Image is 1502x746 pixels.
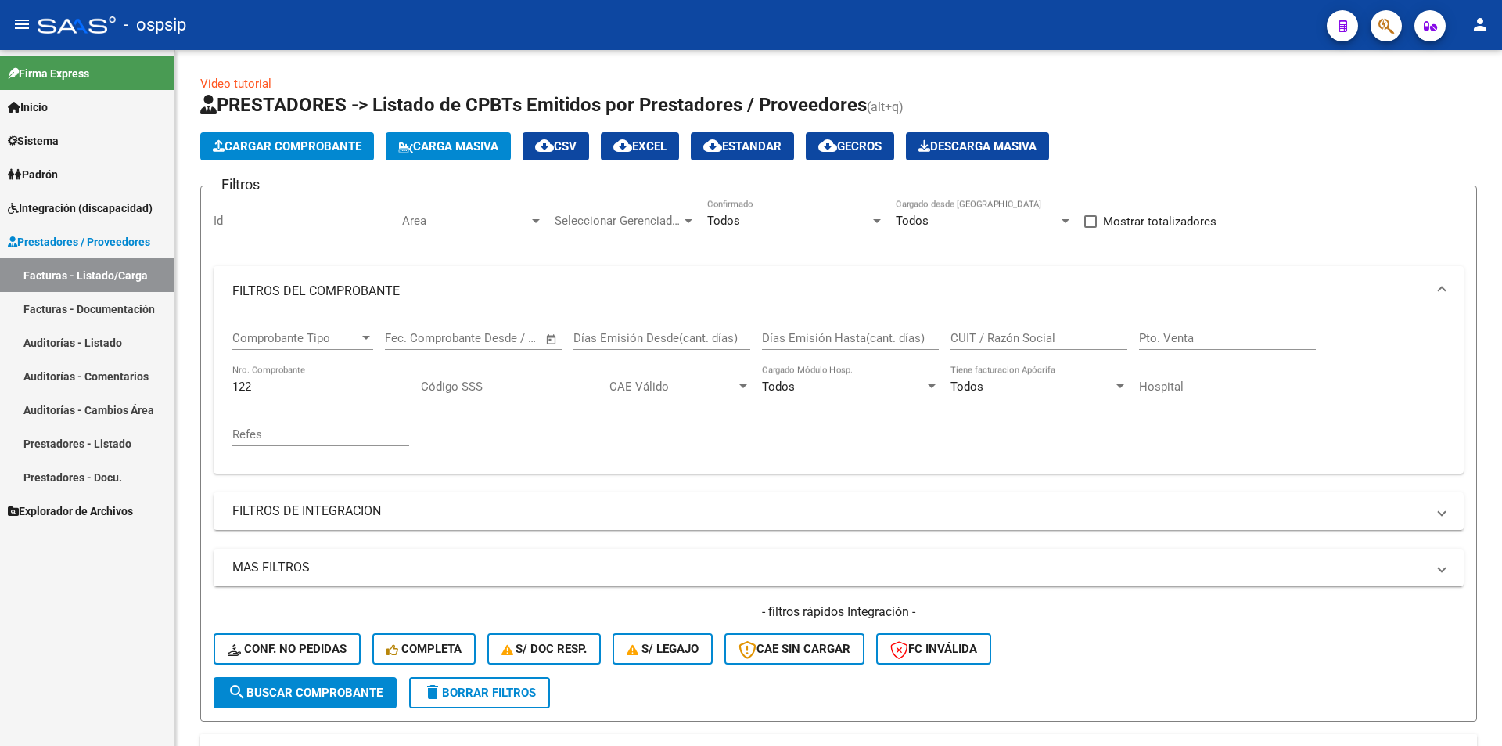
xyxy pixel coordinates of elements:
span: Todos [896,214,929,228]
span: Todos [762,380,795,394]
mat-icon: search [228,683,246,701]
div: FILTROS DEL COMPROBANTE [214,316,1464,474]
mat-icon: menu [13,15,31,34]
span: Descarga Masiva [918,139,1037,153]
button: Open calendar [543,330,561,348]
button: CAE SIN CARGAR [724,633,864,665]
span: Gecros [818,139,882,153]
span: Padrón [8,166,58,183]
button: EXCEL [601,132,679,160]
mat-icon: cloud_download [818,136,837,155]
mat-icon: delete [423,683,442,701]
button: Cargar Comprobante [200,132,374,160]
span: Buscar Comprobante [228,686,383,700]
span: Firma Express [8,65,89,82]
button: Completa [372,633,476,665]
mat-panel-title: MAS FILTROS [232,559,1426,576]
span: Carga Masiva [398,139,498,153]
span: Todos [707,214,740,228]
mat-icon: cloud_download [703,136,722,155]
button: Estandar [691,132,794,160]
button: S/ Doc Resp. [487,633,602,665]
span: Comprobante Tipo [232,331,359,345]
button: Buscar Comprobante [214,677,397,708]
iframe: Intercom live chat [1449,693,1486,730]
mat-expansion-panel-header: FILTROS DE INTEGRACION [214,492,1464,530]
span: Mostrar totalizadores [1103,212,1216,231]
h3: Filtros [214,174,268,196]
a: Video tutorial [200,77,271,91]
span: - ospsip [124,8,186,42]
app-download-masive: Descarga masiva de comprobantes (adjuntos) [906,132,1049,160]
mat-icon: cloud_download [613,136,632,155]
button: Conf. no pedidas [214,633,361,665]
mat-icon: person [1471,15,1489,34]
span: PRESTADORES -> Listado de CPBTs Emitidos por Prestadores / Proveedores [200,94,867,116]
span: CAE SIN CARGAR [738,642,850,656]
mat-icon: cloud_download [535,136,554,155]
span: Completa [386,642,462,656]
h4: - filtros rápidos Integración - [214,604,1464,621]
button: FC Inválida [876,633,991,665]
span: CAE Válido [609,380,736,394]
span: Todos [950,380,983,394]
button: S/ legajo [613,633,713,665]
span: S/ Doc Resp. [501,642,588,656]
input: Fecha fin [462,331,538,345]
span: FC Inválida [890,642,977,656]
span: CSV [535,139,577,153]
span: Integración (discapacidad) [8,200,153,217]
button: Carga Masiva [386,132,511,160]
input: Fecha inicio [385,331,448,345]
button: CSV [523,132,589,160]
button: Borrar Filtros [409,677,550,708]
span: S/ legajo [627,642,699,656]
mat-expansion-panel-header: FILTROS DEL COMPROBANTE [214,266,1464,316]
mat-panel-title: FILTROS DEL COMPROBANTE [232,283,1426,300]
span: Borrar Filtros [423,686,536,700]
button: Descarga Masiva [906,132,1049,160]
span: Explorador de Archivos [8,503,133,520]
span: (alt+q) [867,99,904,114]
span: Estandar [703,139,782,153]
span: Cargar Comprobante [213,139,361,153]
span: Area [402,214,529,228]
span: Conf. no pedidas [228,642,347,656]
mat-expansion-panel-header: MAS FILTROS [214,549,1464,586]
span: Inicio [8,99,48,116]
button: Gecros [806,132,894,160]
span: Prestadores / Proveedores [8,233,150,250]
mat-panel-title: FILTROS DE INTEGRACION [232,503,1426,520]
span: Seleccionar Gerenciador [555,214,681,228]
span: EXCEL [613,139,667,153]
span: Sistema [8,132,59,150]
